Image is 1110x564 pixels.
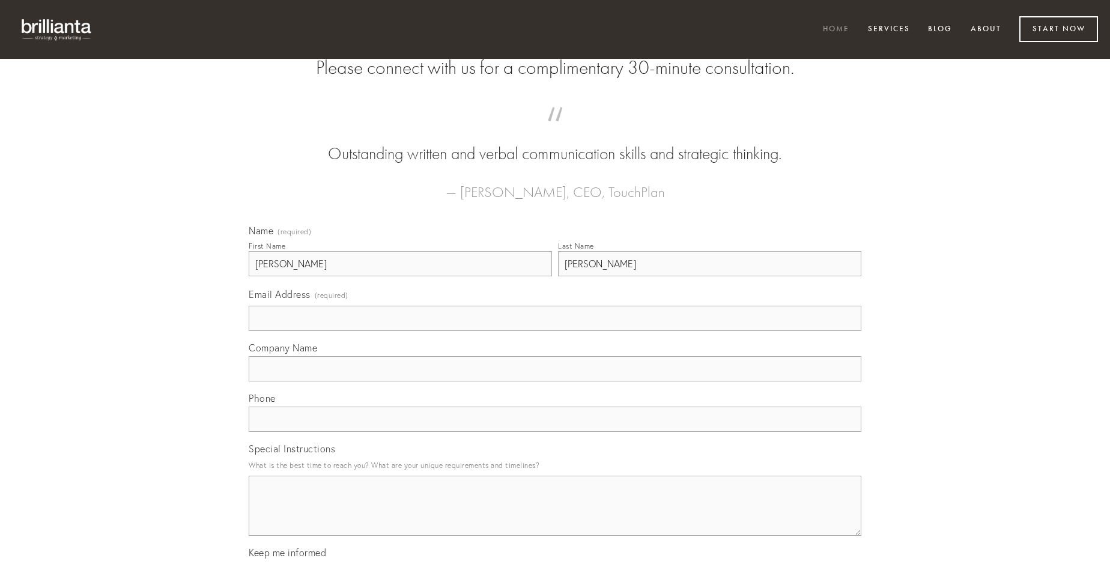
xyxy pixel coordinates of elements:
[249,241,285,250] div: First Name
[558,241,594,250] div: Last Name
[249,56,861,79] h2: Please connect with us for a complimentary 30-minute consultation.
[268,119,842,166] blockquote: Outstanding written and verbal communication skills and strategic thinking.
[249,225,273,237] span: Name
[249,443,335,455] span: Special Instructions
[249,457,861,473] p: What is the best time to reach you? What are your unique requirements and timelines?
[249,392,276,404] span: Phone
[1019,16,1098,42] a: Start Now
[920,20,960,40] a: Blog
[963,20,1009,40] a: About
[249,547,326,559] span: Keep me informed
[815,20,857,40] a: Home
[268,166,842,204] figcaption: — [PERSON_NAME], CEO, TouchPlan
[277,228,311,235] span: (required)
[249,342,317,354] span: Company Name
[860,20,918,40] a: Services
[268,119,842,142] span: “
[315,287,348,303] span: (required)
[249,288,311,300] span: Email Address
[12,12,102,47] img: brillianta - research, strategy, marketing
